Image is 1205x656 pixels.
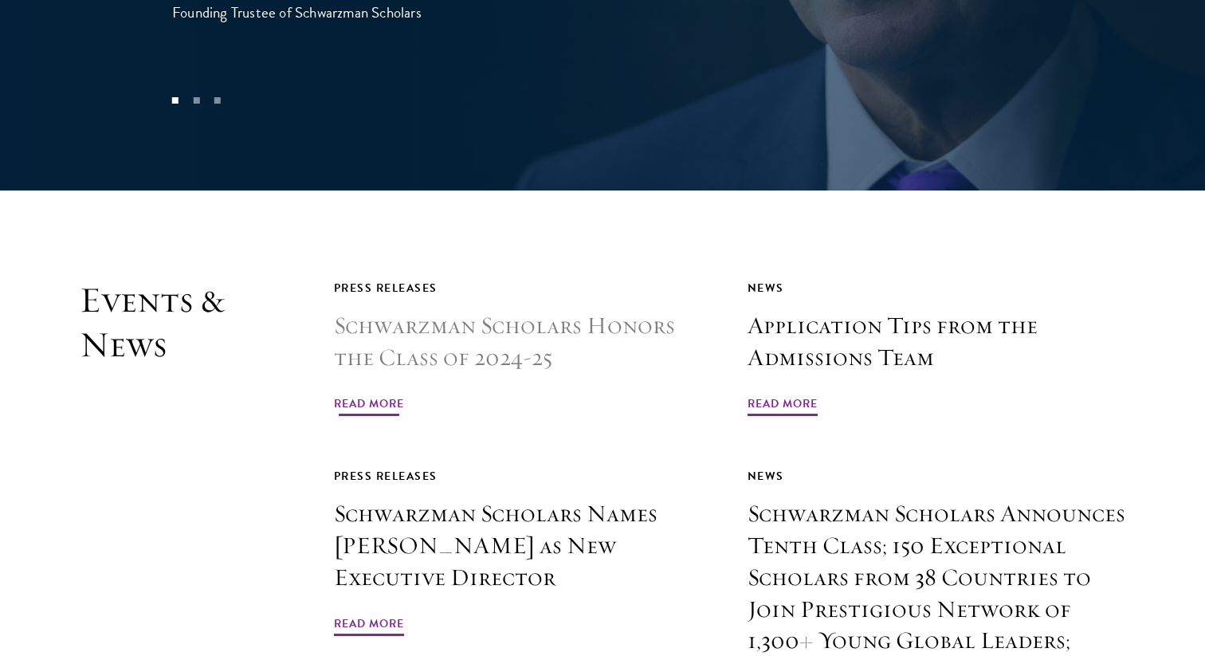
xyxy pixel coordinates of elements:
h3: Application Tips from the Admissions Team [748,310,1125,374]
button: 1 of 3 [165,90,186,111]
h3: Schwarzman Scholars Names [PERSON_NAME] as New Executive Director [334,498,712,594]
span: Read More [334,614,404,638]
span: Read More [334,394,404,418]
a: Press Releases Schwarzman Scholars Names [PERSON_NAME] as New Executive Director Read More [334,466,712,638]
a: News Application Tips from the Admissions Team Read More [748,278,1125,418]
div: Founding Trustee of Schwarzman Scholars [172,1,491,24]
a: Press Releases Schwarzman Scholars Honors the Class of 2024-25 Read More [334,278,712,418]
button: 2 of 3 [186,90,206,111]
div: Press Releases [334,466,712,486]
div: News [748,278,1125,298]
span: Read More [748,394,818,418]
div: Press Releases [334,278,712,298]
div: News [748,466,1125,486]
button: 3 of 3 [207,90,228,111]
h3: Schwarzman Scholars Honors the Class of 2024-25 [334,310,712,374]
